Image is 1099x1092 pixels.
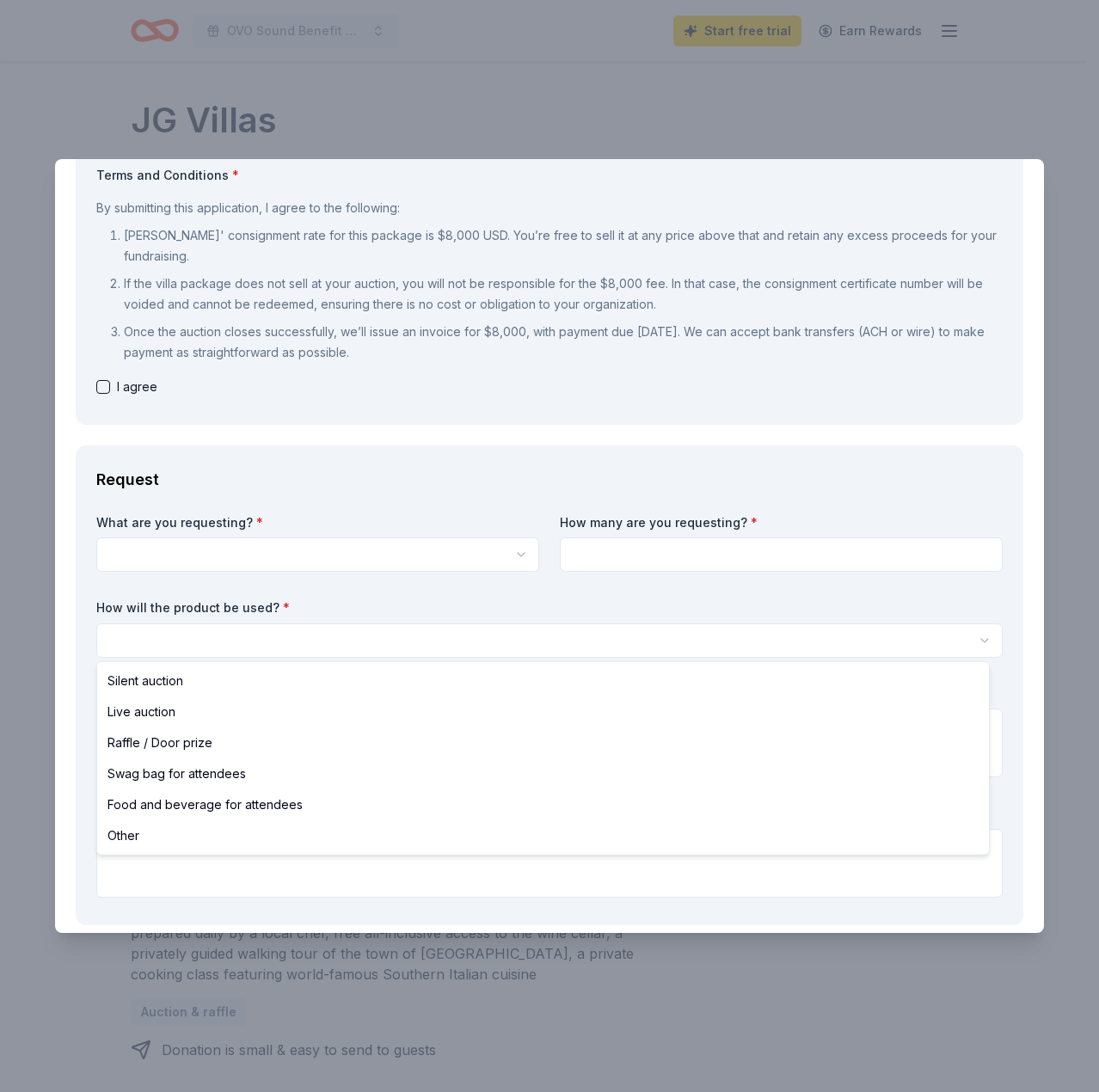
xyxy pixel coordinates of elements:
span: Live auction [107,702,175,722]
span: Silent auction [107,671,183,691]
span: Raffle / Door prize [107,733,212,753]
span: Other [107,825,139,846]
span: OVO Sound Benefit Concert [227,21,365,41]
span: Swag bag for attendees [107,764,246,784]
span: Food and beverage for attendees [107,794,303,815]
